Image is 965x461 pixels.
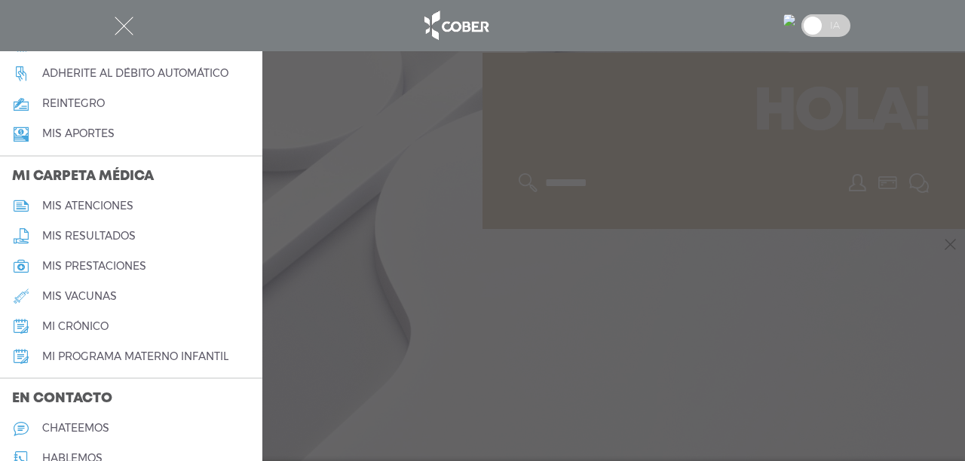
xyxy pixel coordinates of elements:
[42,67,228,80] h5: Adherite al débito automático
[42,230,136,243] h5: mis resultados
[115,17,133,35] img: Cober_menu-close-white.svg
[783,14,795,26] img: 778
[42,350,228,363] h5: mi programa materno infantil
[42,200,133,212] h5: mis atenciones
[42,260,146,273] h5: mis prestaciones
[42,127,115,140] h5: Mis aportes
[42,290,117,303] h5: mis vacunas
[42,97,105,110] h5: reintegro
[416,8,495,44] img: logo_cober_home-white.png
[42,320,109,333] h5: mi crónico
[42,422,109,435] h5: chateemos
